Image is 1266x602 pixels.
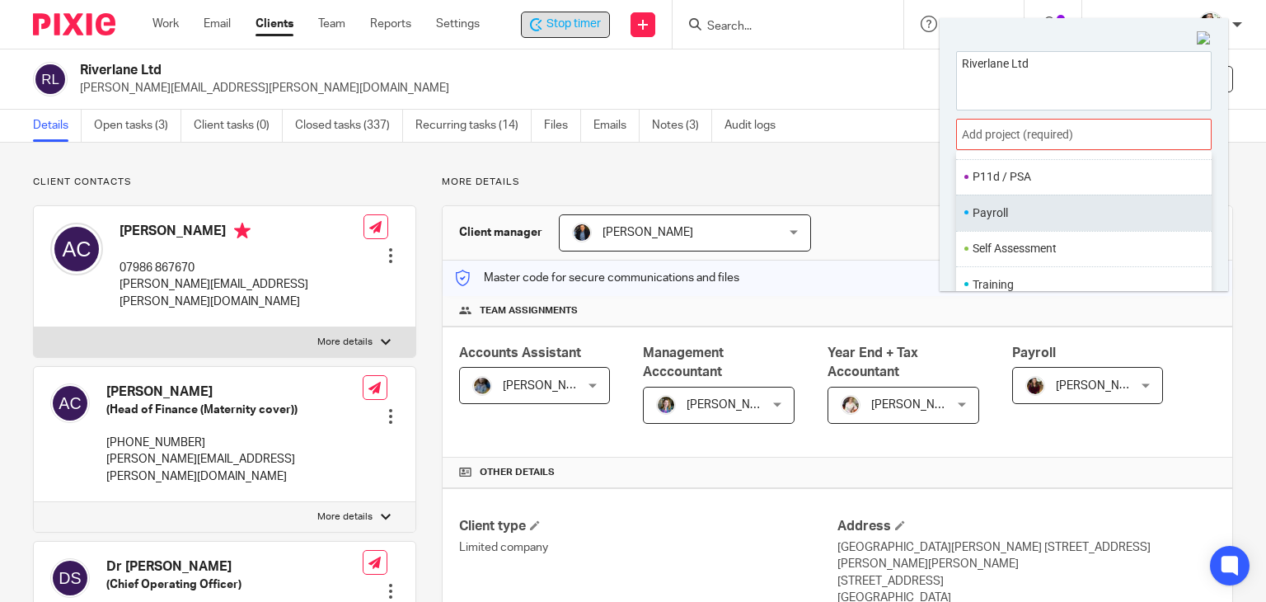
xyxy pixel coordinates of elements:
[957,52,1211,106] textarea: Riverlane Ltd
[120,276,363,310] p: [PERSON_NAME][EMAIL_ADDRESS][PERSON_NAME][DOMAIN_NAME]
[94,110,181,142] a: Open tasks (3)
[106,383,363,401] h4: [PERSON_NAME]
[1012,346,1056,360] span: Payroll
[442,176,1233,189] p: More details
[33,62,68,96] img: svg%3E
[256,16,293,32] a: Clients
[106,451,363,485] p: [PERSON_NAME][EMAIL_ADDRESS][PERSON_NAME][DOMAIN_NAME]
[837,539,1216,573] p: [GEOGRAPHIC_DATA][PERSON_NAME] [STREET_ADDRESS][PERSON_NAME][PERSON_NAME]
[80,62,823,79] h2: Riverlane Ltd
[106,402,363,418] h5: (Head of Finance (Maternity cover))
[459,346,581,360] span: Accounts Assistant
[194,110,283,142] a: Client tasks (0)
[973,276,1188,294] li: Training
[317,510,373,524] p: More details
[436,16,480,32] a: Settings
[459,539,837,556] p: Limited company
[459,224,542,241] h3: Client manager
[152,16,179,32] a: Work
[724,110,788,142] a: Audit logs
[106,558,363,576] h4: Dr [PERSON_NAME]
[1188,238,1207,260] li: Favorite
[480,304,578,317] span: Team assignments
[80,80,1009,96] p: [PERSON_NAME][EMAIL_ADDRESS][PERSON_NAME][DOMAIN_NAME]
[317,336,373,349] p: More details
[1198,12,1224,38] img: MaxAcc_Sep21_ElliDeanPhoto_030.jpg
[459,518,837,535] h4: Client type
[503,380,593,392] span: [PERSON_NAME]
[871,399,962,411] span: [PERSON_NAME]
[1099,16,1189,32] p: [PERSON_NAME]
[593,110,640,142] a: Emails
[1188,166,1207,188] li: Favorite
[687,399,777,411] span: [PERSON_NAME]
[837,518,1216,535] h4: Address
[1197,31,1212,46] img: Close
[33,110,82,142] a: Details
[546,16,601,33] span: Stop timer
[841,395,860,415] img: Kayleigh%20Henson.jpeg
[828,346,918,379] span: Year End + Tax Accountant
[1025,376,1045,396] img: MaxAcc_Sep21_ElliDeanPhoto_030.jpg
[521,12,610,38] div: Riverlane Ltd
[1056,380,1146,392] span: [PERSON_NAME]
[837,573,1216,590] p: [STREET_ADDRESS]
[973,240,1188,257] li: Self Assessment
[956,266,1212,302] ul: Training
[480,466,555,479] span: Other details
[956,231,1212,266] ul: Self Assessment
[1188,201,1207,223] li: Favorite
[572,223,592,242] img: martin-hickman.jpg
[33,13,115,35] img: Pixie
[656,395,676,415] img: 1530183611242%20(1).jpg
[106,435,363,451] p: [PHONE_NUMBER]
[956,159,1212,195] ul: P11d / PSA
[455,270,739,286] p: Master code for secure communications and files
[234,223,251,239] i: Primary
[643,346,724,379] span: Management Acccountant
[652,110,712,142] a: Notes (3)
[1188,273,1207,295] li: Favorite
[956,195,1212,230] ul: Payroll
[318,16,345,32] a: Team
[50,383,90,423] img: svg%3E
[295,110,403,142] a: Closed tasks (337)
[973,168,1188,186] li: P11d / PSA
[544,110,581,142] a: Files
[50,223,103,275] img: svg%3E
[370,16,411,32] a: Reports
[106,576,363,593] h5: (Chief Operating Officer)
[204,16,231,32] a: Email
[472,376,492,396] img: Jaskaran%20Singh.jpeg
[973,205,1188,222] li: Payroll
[120,260,363,276] p: 07986 867670
[603,227,693,238] span: [PERSON_NAME]
[50,558,90,598] img: svg%3E
[120,223,363,243] h4: [PERSON_NAME]
[33,176,416,189] p: Client contacts
[706,20,854,35] input: Search
[415,110,532,142] a: Recurring tasks (14)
